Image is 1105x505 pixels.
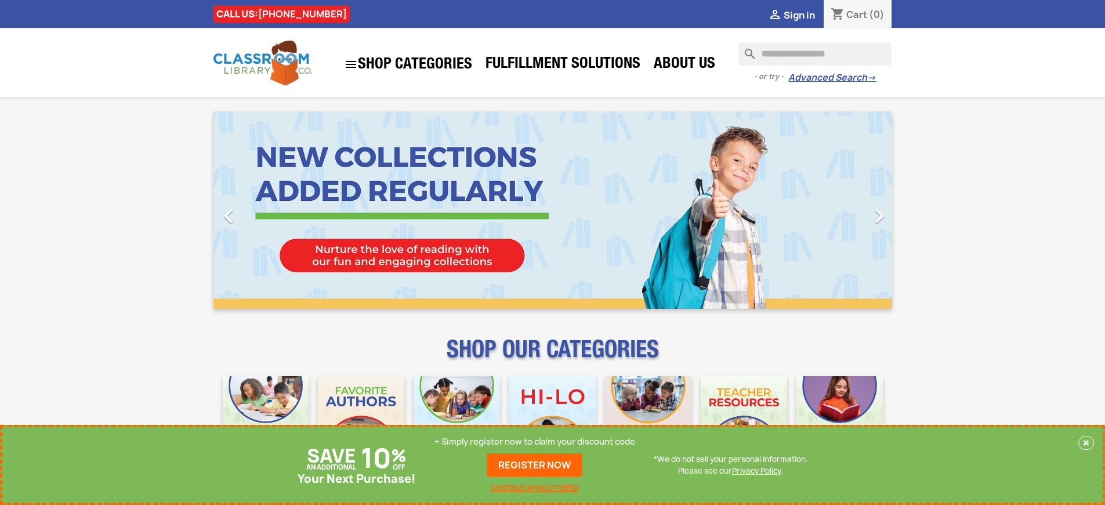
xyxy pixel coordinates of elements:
span: Cart [846,8,867,21]
img: CLC_Favorite_Authors_Mobile.jpg [318,376,404,463]
span: → [867,72,876,84]
a: Fulfillment Solutions [480,53,646,77]
i:  [344,57,358,71]
span: (0) [869,8,885,21]
a: Next [790,111,892,309]
i:  [214,201,243,230]
img: CLC_HiLo_Mobile.jpg [509,376,596,463]
span: - or try - [754,71,788,82]
i:  [865,201,894,230]
a: [PHONE_NUMBER] [258,8,347,20]
img: CLC_Fiction_Nonfiction_Mobile.jpg [605,376,691,463]
a: Previous [213,111,316,309]
span: Sign in [784,9,815,21]
a: Advanced Search→ [788,72,876,84]
img: CLC_Bulk_Mobile.jpg [223,376,309,463]
img: Classroom Library Company [213,41,312,85]
a: SHOP CATEGORIES [338,52,478,77]
a: About Us [648,53,721,77]
input: Search [738,42,892,66]
img: CLC_Phonics_And_Decodables_Mobile.jpg [414,376,500,463]
i: shopping_cart [831,8,845,22]
div: CALL US: [213,5,350,23]
a:  Sign in [768,9,815,21]
ul: Carousel container [213,111,892,309]
img: CLC_Dyslexia_Mobile.jpg [796,376,883,463]
p: SHOP OUR CATEGORIES [213,346,892,367]
i: search [738,42,752,56]
i:  [768,9,782,23]
img: CLC_Teacher_Resources_Mobile.jpg [701,376,787,463]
